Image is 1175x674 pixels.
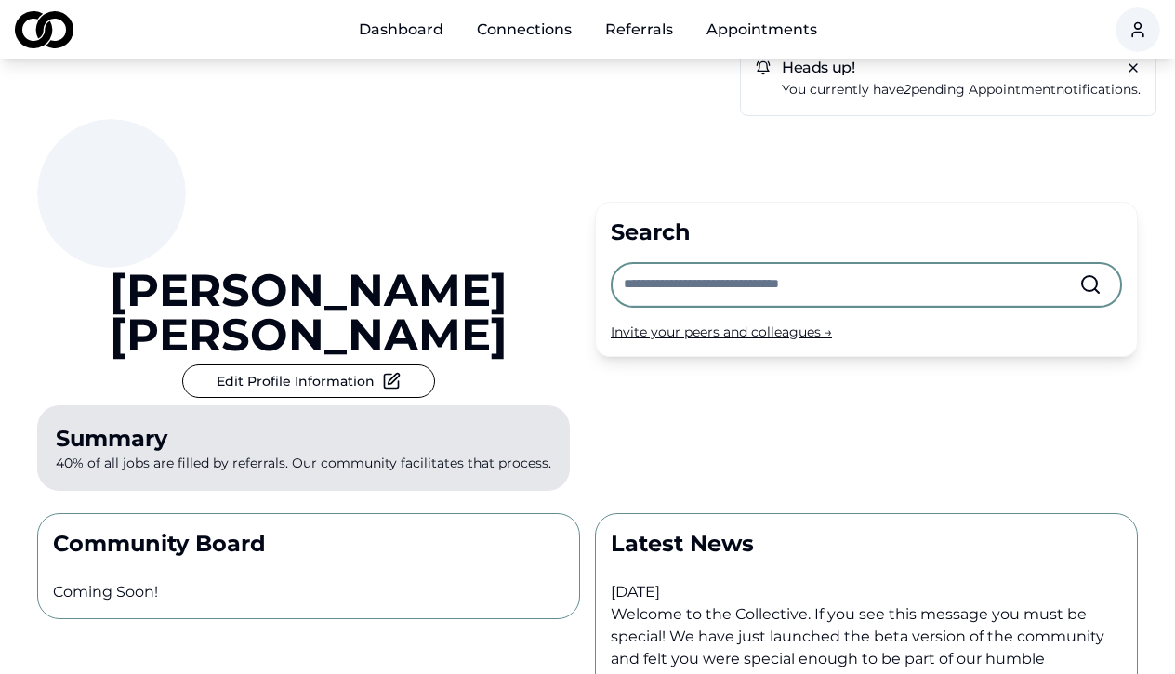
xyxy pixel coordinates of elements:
[37,405,570,491] p: 40% of all jobs are filled by referrals. Our community facilitates that process.
[782,79,1141,100] p: You currently have pending notifications.
[611,323,1122,341] div: Invite your peers and colleagues →
[344,11,458,48] a: Dashboard
[182,364,435,398] button: Edit Profile Information
[53,581,564,603] p: Coming Soon!
[590,11,688,48] a: Referrals
[611,218,1122,247] div: Search
[904,81,911,98] em: 2
[15,11,73,48] img: logo
[611,529,1122,559] p: Latest News
[692,11,832,48] a: Appointments
[756,60,1141,75] h5: Heads up!
[782,79,1141,100] a: You currently have2pending appointmentnotifications.
[53,529,564,559] p: Community Board
[37,268,580,357] a: [PERSON_NAME] [PERSON_NAME]
[56,424,551,454] div: Summary
[969,81,1056,98] span: appointment
[462,11,587,48] a: Connections
[344,11,832,48] nav: Main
